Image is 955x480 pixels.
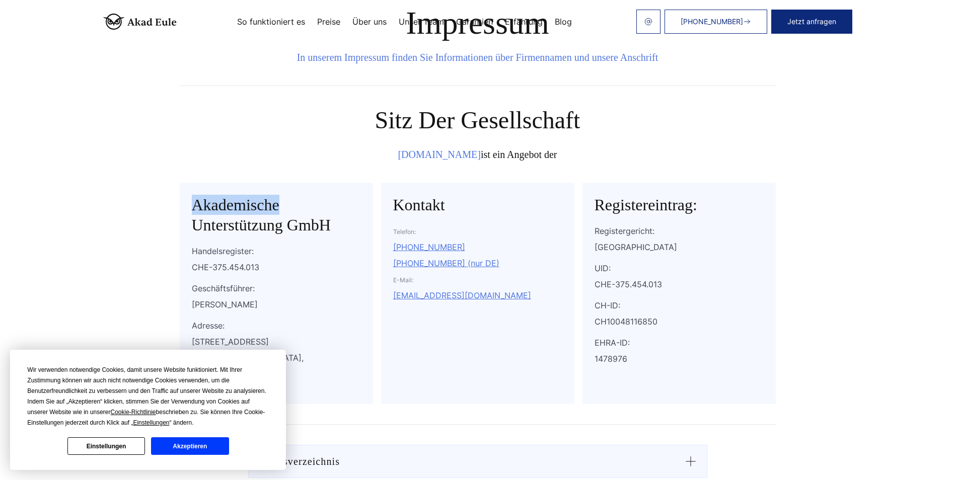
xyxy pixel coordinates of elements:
[151,437,229,455] button: Akzeptieren
[317,18,340,26] a: Preise
[595,351,764,367] div: 1478976
[180,146,776,163] div: ist ein Angebot der
[192,243,361,259] p: Handelsregister:
[595,239,764,255] div: [GEOGRAPHIC_DATA]
[644,18,652,26] img: email
[399,18,444,26] a: Unser Team
[665,10,767,34] a: [PHONE_NUMBER]
[257,453,340,469] div: Inhaltsverzeichnis
[595,313,764,330] div: CH10048116850
[192,195,361,235] h2: Akademische Unterstützung GmbH
[595,195,764,215] h2: Registereintrag:
[595,335,764,351] p: EHRA-ID:
[771,10,852,34] button: Jetzt anfragen
[393,242,465,252] a: [PHONE_NUMBER]
[681,18,743,26] span: [PHONE_NUMBER]
[456,18,493,26] a: Garantien
[180,49,776,65] div: In unserem Impressum finden Sie Informationen über Firmennamen und unsere Anschrift
[393,276,413,284] span: E-Mail:
[67,437,145,455] button: Einstellungen
[595,223,764,239] p: Registergericht:
[111,409,156,416] span: Cookie-Richtlinie
[103,14,177,30] img: logo
[555,18,572,26] a: Blog
[595,276,764,292] div: CHE-375.454.013
[180,106,776,134] h2: Sitz der Gesellschaft
[192,296,361,312] div: [PERSON_NAME]
[393,290,531,300] a: [EMAIL_ADDRESS][DOMAIN_NAME]
[192,280,361,296] p: Geschäftsführer:
[192,334,361,382] div: [STREET_ADDRESS] 80687 [GEOGRAPHIC_DATA], [GEOGRAPHIC_DATA]
[27,365,269,428] div: Wir verwenden notwendige Cookies, damit unsere Website funktioniert. Mit Ihrer Zustimmung können ...
[595,260,764,276] p: UID:
[192,317,361,334] p: Adresse:
[505,18,543,26] a: Erfahrung
[393,195,562,215] h2: Kontakt
[595,297,764,313] p: CH-ID:
[133,419,169,426] span: Einstellungen
[393,258,499,268] a: [PHONE_NUMBER] (nur DE)
[237,18,305,26] a: So funktioniert es
[393,228,416,235] span: Telefon:
[192,259,361,275] div: CHE-375.454.013
[398,149,480,160] a: [DOMAIN_NAME]
[10,350,286,470] div: Cookie Consent Prompt
[352,18,387,26] a: Über uns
